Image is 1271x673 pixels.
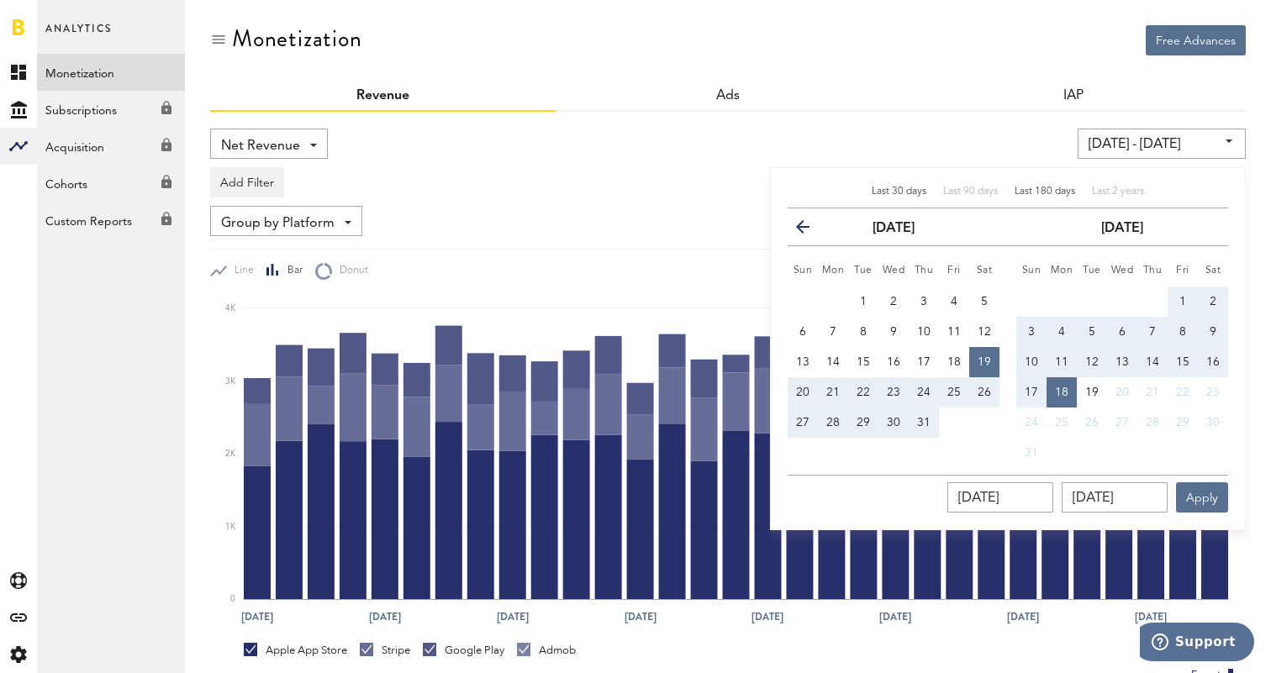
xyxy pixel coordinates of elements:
[1210,326,1216,338] span: 9
[360,643,410,658] div: Stripe
[1025,417,1038,429] span: 24
[1135,609,1167,624] text: [DATE]
[1206,386,1220,398] span: 23
[878,377,909,407] button: 23
[826,386,840,398] span: 21
[890,296,897,308] span: 2
[1077,347,1107,377] button: 12
[878,287,909,317] button: 2
[978,326,991,338] span: 12
[423,643,504,658] div: Google Play
[1077,317,1107,347] button: 5
[1206,356,1220,368] span: 16
[978,386,991,398] span: 26
[1015,187,1075,197] span: Last 180 days
[969,377,999,407] button: 26
[1198,407,1228,438] button: 30
[796,356,810,368] span: 13
[818,317,848,347] button: 7
[1016,407,1047,438] button: 24
[221,209,335,238] span: Group by Platform
[1168,317,1198,347] button: 8
[1149,326,1156,338] span: 7
[920,296,927,308] span: 3
[1146,25,1246,55] button: Free Advances
[1062,482,1168,513] input: __/__/____
[1101,222,1143,235] strong: [DATE]
[943,187,998,197] span: Last 90 days
[878,407,909,438] button: 30
[860,296,867,308] span: 1
[225,523,236,531] text: 1K
[1176,266,1189,276] small: Friday
[221,132,300,160] span: Net Revenue
[848,287,878,317] button: 1
[788,407,818,438] button: 27
[1051,266,1073,276] small: Monday
[1025,447,1038,459] span: 31
[981,296,988,308] span: 5
[37,54,185,91] a: Monetization
[822,266,845,276] small: Monday
[1115,386,1129,398] span: 20
[1168,377,1198,407] button: 22
[939,317,969,347] button: 11
[1206,417,1220,429] span: 30
[517,643,576,658] div: Admob
[818,407,848,438] button: 28
[830,326,836,338] span: 7
[232,25,362,52] div: Monetization
[969,287,999,317] button: 5
[1168,407,1198,438] button: 29
[37,202,185,239] a: Custom Reports
[225,304,236,313] text: 4K
[917,326,931,338] span: 10
[1107,407,1137,438] button: 27
[1176,356,1189,368] span: 15
[1016,377,1047,407] button: 17
[794,266,813,276] small: Sunday
[788,377,818,407] button: 20
[857,417,870,429] span: 29
[1058,326,1065,338] span: 4
[1022,266,1042,276] small: Sunday
[1016,317,1047,347] button: 3
[37,91,185,128] a: Subscriptions
[909,287,939,317] button: 3
[225,450,236,458] text: 2K
[1146,386,1159,398] span: 21
[909,407,939,438] button: 31
[848,347,878,377] button: 15
[848,317,878,347] button: 8
[210,167,284,197] button: Add Filter
[939,377,969,407] button: 25
[1146,356,1159,368] span: 14
[1055,386,1068,398] span: 18
[854,266,873,276] small: Tuesday
[1111,266,1134,276] small: Wednesday
[1137,317,1168,347] button: 7
[826,417,840,429] span: 28
[887,417,900,429] span: 30
[915,266,934,276] small: Thursday
[1146,417,1159,429] span: 28
[947,326,961,338] span: 11
[978,356,991,368] span: 19
[796,386,810,398] span: 20
[37,165,185,202] a: Cohorts
[878,347,909,377] button: 16
[917,417,931,429] span: 31
[227,264,254,278] span: Line
[860,326,867,338] span: 8
[788,347,818,377] button: 13
[917,386,931,398] span: 24
[356,89,409,103] a: Revenue
[1210,296,1216,308] span: 2
[947,356,961,368] span: 18
[977,266,993,276] small: Saturday
[716,89,740,103] a: Ads
[857,356,870,368] span: 15
[369,609,401,624] text: [DATE]
[887,386,900,398] span: 23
